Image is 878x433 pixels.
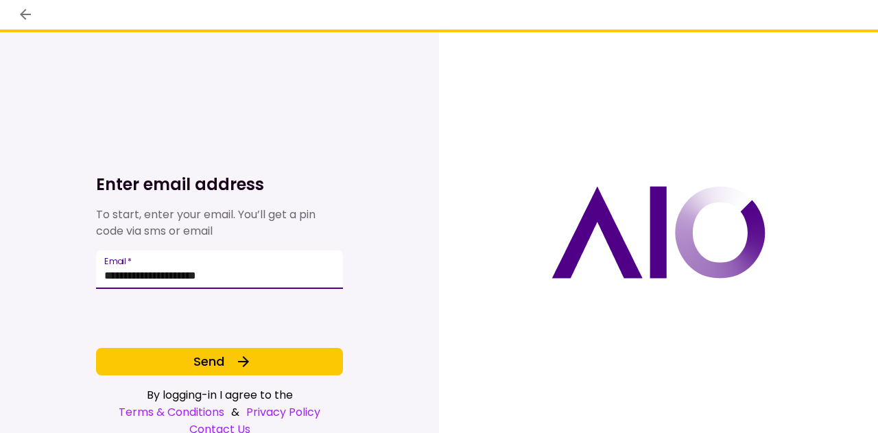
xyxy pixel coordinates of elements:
[246,403,320,421] a: Privacy Policy
[96,174,343,196] h1: Enter email address
[96,403,343,421] div: &
[96,386,343,403] div: By logging-in I agree to the
[119,403,224,421] a: Terms & Conditions
[96,348,343,375] button: Send
[104,255,132,267] label: Email
[193,352,224,371] span: Send
[96,207,343,239] div: To start, enter your email. You’ll get a pin code via sms or email
[14,3,37,26] button: back
[551,186,766,279] img: AIO logo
